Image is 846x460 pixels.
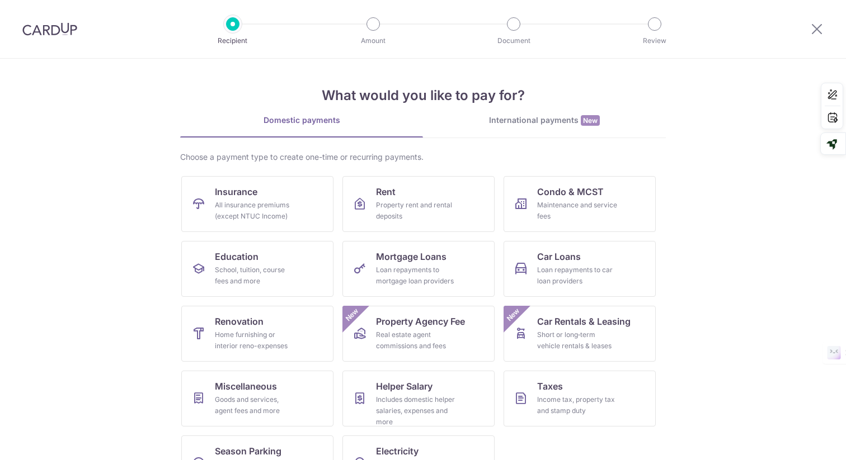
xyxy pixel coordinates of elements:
p: Document [472,35,555,46]
span: Property Agency Fee [376,315,465,328]
a: RenovationHome furnishing or interior reno-expenses [181,306,333,362]
p: Amount [332,35,415,46]
div: Property rent and rental deposits [376,200,457,222]
p: Recipient [191,35,274,46]
div: Short or long‑term vehicle rentals & leases [537,329,618,352]
span: Season Parking [215,444,281,458]
a: TaxesIncome tax, property tax and stamp duty [504,371,656,426]
p: Review [613,35,696,46]
span: New [343,306,361,324]
div: Loan repayments to mortgage loan providers [376,264,457,287]
a: Helper SalaryIncludes domestic helper salaries, expenses and more [342,371,495,426]
span: Electricity [376,444,419,458]
div: Loan repayments to car loan providers [537,264,618,287]
span: Car Loans [537,250,581,263]
span: Condo & MCST [537,185,604,198]
a: EducationSchool, tuition, course fees and more [181,241,333,297]
span: Helper Salary [376,380,433,393]
span: Education [215,250,258,263]
img: CardUp [22,22,77,36]
span: Renovation [215,315,264,328]
span: Rent [376,185,396,198]
a: Property Agency FeeReal estate agent commissions and feesNew [342,306,495,362]
div: All insurance premiums (except NTUC Income) [215,200,295,222]
a: InsuranceAll insurance premiums (except NTUC Income) [181,176,333,232]
a: Mortgage LoansLoan repayments to mortgage loan providers [342,241,495,297]
div: International payments [423,115,666,126]
div: Home furnishing or interior reno-expenses [215,329,295,352]
span: New [581,115,600,126]
div: Real estate agent commissions and fees [376,329,457,352]
span: Car Rentals & Leasing [537,315,631,328]
div: Includes domestic helper salaries, expenses and more [376,394,457,428]
span: Taxes [537,380,563,393]
a: MiscellaneousGoods and services, agent fees and more [181,371,333,426]
div: Income tax, property tax and stamp duty [537,394,618,416]
span: Insurance [215,185,257,198]
div: Domestic payments [180,115,423,126]
div: Choose a payment type to create one-time or recurring payments. [180,151,666,163]
div: School, tuition, course fees and more [215,264,295,287]
div: Goods and services, agent fees and more [215,394,295,416]
h4: What would you like to pay for? [180,86,666,106]
div: Maintenance and service fees [537,200,618,222]
a: Car LoansLoan repayments to car loan providers [504,241,656,297]
a: Car Rentals & LeasingShort or long‑term vehicle rentals & leasesNew [504,306,656,362]
span: Miscellaneous [215,380,277,393]
span: Mortgage Loans [376,250,446,263]
a: Condo & MCSTMaintenance and service fees [504,176,656,232]
a: RentProperty rent and rental deposits [342,176,495,232]
span: New [504,306,523,324]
